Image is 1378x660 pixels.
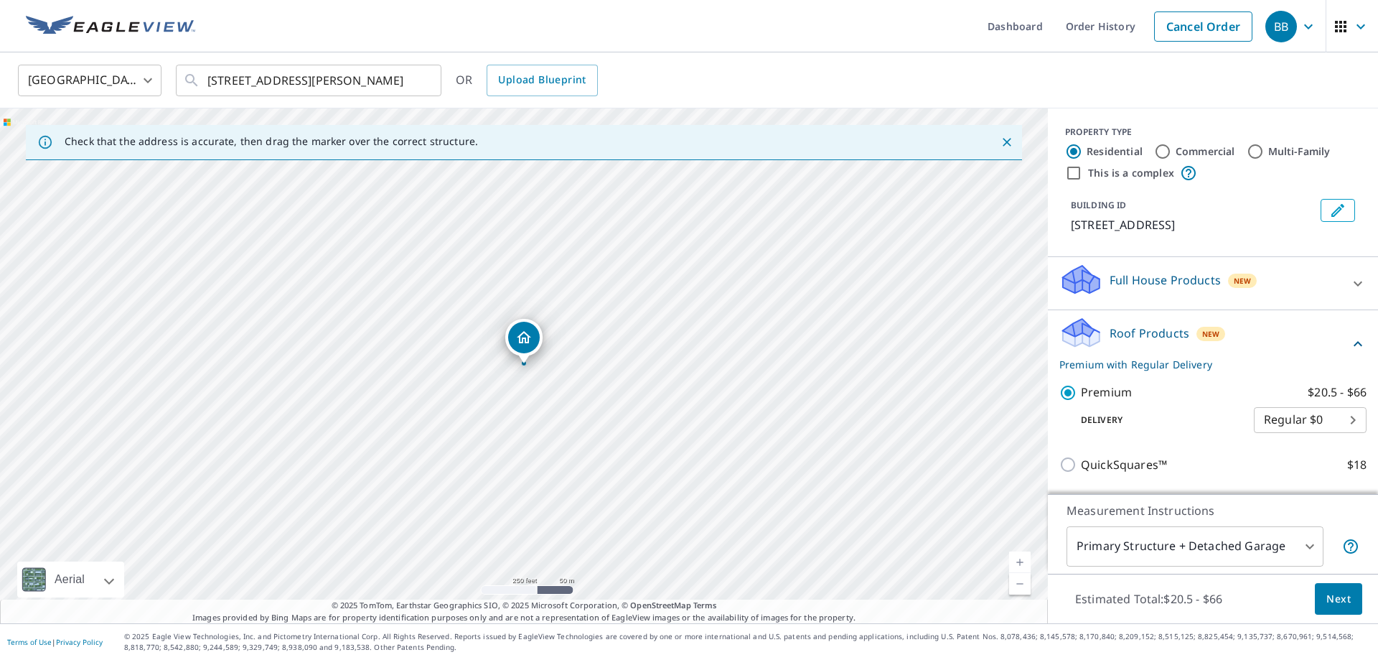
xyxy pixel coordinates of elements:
label: This is a complex [1088,166,1174,180]
p: $20.5 - $66 [1308,384,1367,401]
button: Edit building 1 [1321,199,1355,222]
p: Measurement Instructions [1067,502,1359,519]
p: [STREET_ADDRESS] [1071,216,1315,233]
label: Commercial [1176,144,1235,159]
span: New [1234,275,1252,287]
span: New [1202,328,1220,340]
p: Full House Products [1110,271,1221,289]
span: © 2025 TomTom, Earthstar Geographics SIO, © 2025 Microsoft Corporation, © [332,600,717,612]
div: BB [1265,11,1297,42]
p: Estimated Total: $20.5 - $66 [1064,583,1234,615]
p: QuickSquares™ [1081,456,1167,474]
a: Cancel Order [1154,11,1252,42]
label: Multi-Family [1268,144,1331,159]
a: Privacy Policy [56,637,103,647]
p: © 2025 Eagle View Technologies, Inc. and Pictometry International Corp. All Rights Reserved. Repo... [124,631,1371,653]
button: Close [998,133,1016,152]
a: Current Level 17, Zoom Out [1009,573,1031,595]
a: Current Level 17, Zoom In [1009,552,1031,573]
label: Residential [1087,144,1143,159]
p: | [7,638,103,646]
div: Roof ProductsNewPremium with Regular Delivery [1059,316,1367,372]
p: Premium [1081,384,1132,401]
div: Regular $0 [1254,400,1367,440]
img: EV Logo [26,16,195,37]
p: Premium with Regular Delivery [1059,357,1349,372]
div: Primary Structure + Detached Garage [1067,526,1323,567]
div: [GEOGRAPHIC_DATA] [18,60,161,101]
input: Search by address or latitude-longitude [207,60,412,101]
a: OpenStreetMap [630,600,690,610]
div: Dropped pin, building 1, Residential property, 8448 E Hillsdale Dr Orange, CA 92869 [505,319,543,363]
p: Roof Products [1110,325,1189,342]
a: Upload Blueprint [487,65,597,96]
a: Terms [693,600,717,610]
p: Check that the address is accurate, then drag the marker over the correct structure. [65,135,478,148]
p: $18 [1347,456,1367,474]
p: Delivery [1059,414,1254,427]
span: Upload Blueprint [498,71,586,89]
div: OR [456,65,598,96]
span: Next [1326,590,1351,608]
p: BUILDING ID [1071,199,1126,211]
div: Aerial [50,562,89,598]
button: Next [1315,583,1362,615]
div: PROPERTY TYPE [1065,126,1361,139]
div: Full House ProductsNew [1059,263,1367,304]
span: Your report will include the primary structure and a detached garage if one exists. [1342,538,1359,555]
a: Terms of Use [7,637,52,647]
div: Aerial [17,562,124,598]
